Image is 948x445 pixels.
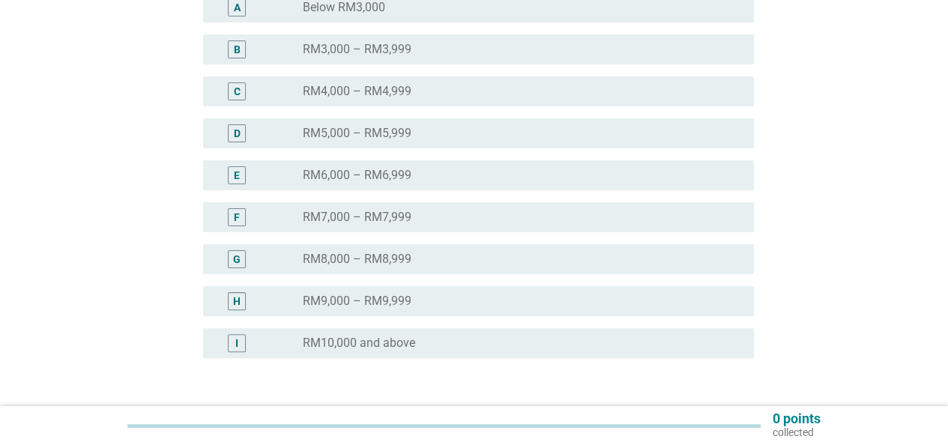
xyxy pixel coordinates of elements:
p: 0 points [773,412,821,426]
label: RM9,000 – RM9,999 [303,294,411,309]
label: RM6,000 – RM6,999 [303,168,411,183]
div: I [235,336,238,351]
label: RM7,000 – RM7,999 [303,210,411,225]
div: D [234,126,241,142]
p: collected [773,426,821,439]
div: E [234,168,240,184]
div: F [234,210,240,225]
label: RM4,000 – RM4,999 [303,84,411,99]
div: G [233,252,241,267]
label: RM5,000 – RM5,999 [303,126,411,141]
div: C [234,84,241,100]
label: RM3,000 – RM3,999 [303,42,411,57]
div: H [233,294,241,309]
label: RM10,000 and above [303,336,415,351]
div: B [234,42,241,58]
label: RM8,000 – RM8,999 [303,252,411,267]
